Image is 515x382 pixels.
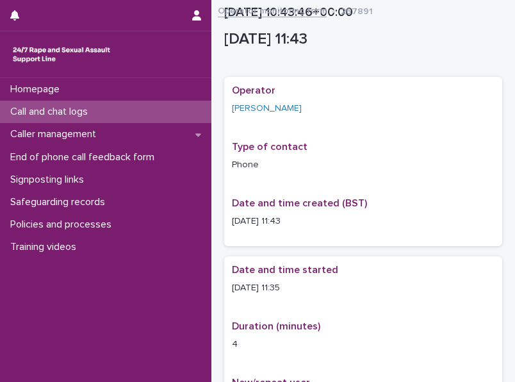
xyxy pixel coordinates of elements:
[224,30,497,49] p: [DATE] 11:43
[232,198,367,208] span: Date and time created (BST)
[232,85,275,95] span: Operator
[232,102,302,115] a: [PERSON_NAME]
[232,321,320,331] span: Duration (minutes)
[5,83,70,95] p: Homepage
[218,3,327,17] a: Operator monitoring form
[10,42,113,67] img: rhQMoQhaT3yELyF149Cw
[232,265,338,275] span: Date and time started
[5,106,98,118] p: Call and chat logs
[232,158,495,172] p: Phone
[5,128,106,140] p: Caller management
[232,281,495,295] p: [DATE] 11:35
[232,338,495,351] p: 4
[232,215,495,228] p: [DATE] 11:43
[232,142,307,152] span: Type of contact
[5,151,165,163] p: End of phone call feedback form
[5,241,86,253] p: Training videos
[341,3,373,17] p: 267891
[5,196,115,208] p: Safeguarding records
[5,219,122,231] p: Policies and processes
[5,174,94,186] p: Signposting links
